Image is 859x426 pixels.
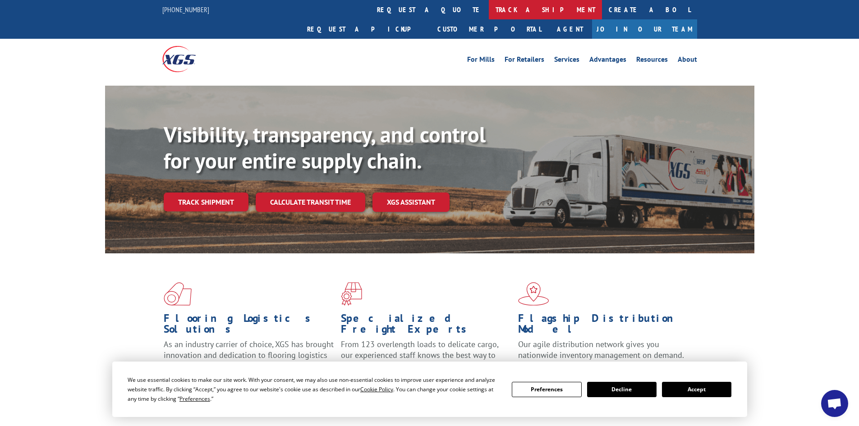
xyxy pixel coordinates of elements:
[162,5,209,14] a: [PHONE_NUMBER]
[164,120,486,174] b: Visibility, transparency, and control for your entire supply chain.
[678,56,697,66] a: About
[341,282,362,306] img: xgs-icon-focused-on-flooring-red
[554,56,579,66] a: Services
[341,339,511,379] p: From 123 overlength loads to delicate cargo, our experienced staff knows the best way to move you...
[372,192,450,212] a: XGS ASSISTANT
[662,382,731,397] button: Accept
[505,56,544,66] a: For Retailers
[164,192,248,211] a: Track shipment
[592,19,697,39] a: Join Our Team
[518,313,689,339] h1: Flagship Distribution Model
[518,339,684,360] span: Our agile distribution network gives you nationwide inventory management on demand.
[587,382,657,397] button: Decline
[512,382,581,397] button: Preferences
[179,395,210,403] span: Preferences
[636,56,668,66] a: Resources
[112,362,747,417] div: Cookie Consent Prompt
[256,192,365,212] a: Calculate transit time
[128,375,501,403] div: We use essential cookies to make our site work. With your consent, we may also use non-essential ...
[548,19,592,39] a: Agent
[431,19,548,39] a: Customer Portal
[821,390,848,417] a: Open chat
[360,385,393,393] span: Cookie Policy
[341,313,511,339] h1: Specialized Freight Experts
[467,56,495,66] a: For Mills
[518,282,549,306] img: xgs-icon-flagship-distribution-model-red
[164,339,334,371] span: As an industry carrier of choice, XGS has brought innovation and dedication to flooring logistics...
[164,282,192,306] img: xgs-icon-total-supply-chain-intelligence-red
[300,19,431,39] a: Request a pickup
[589,56,626,66] a: Advantages
[164,313,334,339] h1: Flooring Logistics Solutions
